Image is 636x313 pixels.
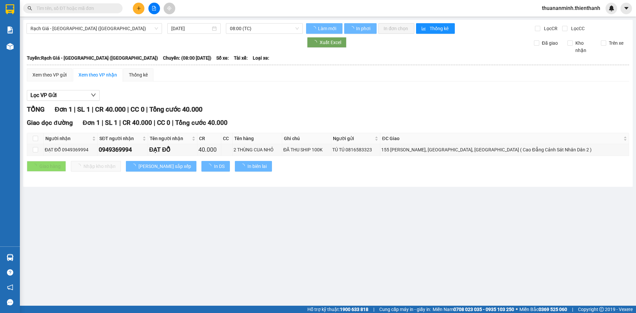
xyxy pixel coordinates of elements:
[307,306,368,313] span: Hỗ trợ kỹ thuật:
[146,105,148,113] span: |
[381,146,627,153] div: 155 [PERSON_NAME], [GEOGRAPHIC_DATA], [GEOGRAPHIC_DATA] ( Cao Đẳng Cảnh Sát Nhân Dân 2 )
[282,133,331,144] th: Ghi chú
[234,54,248,62] span: Tài xế:
[235,161,272,172] button: In biên lai
[83,119,100,127] span: Đơn 1
[453,307,514,312] strong: 0708 023 035 - 0935 103 250
[197,133,222,144] th: CR
[36,5,115,12] input: Tìm tên, số ĐT hoặc mã đơn
[623,5,629,11] span: caret-down
[77,105,90,113] span: SL 1
[240,164,247,168] span: loading
[541,25,558,32] span: Lọc CR
[102,119,103,127] span: |
[172,119,174,127] span: |
[45,135,91,142] span: Người nhận
[129,71,148,78] div: Thống kê
[95,105,126,113] span: CR 40.000
[198,145,220,154] div: 40.000
[306,23,343,34] button: Làm mới
[32,71,67,78] div: Xem theo VP gửi
[378,23,414,34] button: In đơn chọn
[99,145,147,154] div: 0949369994
[7,269,13,276] span: question-circle
[349,26,355,31] span: loading
[45,146,96,153] div: ĐẠT ĐỖ 0949369994
[332,146,379,153] div: TÚ TÚ 0816583323
[164,3,175,14] button: aim
[131,105,144,113] span: CC 0
[382,135,622,142] span: ĐC Giao
[136,6,141,11] span: plus
[30,91,57,99] span: Lọc VP Gửi
[356,25,371,32] span: In phơi
[27,161,66,172] button: Giao hàng
[149,105,202,113] span: Tổng cước 40.000
[234,146,281,153] div: 2 THÙNG CUA NHỎ
[233,133,282,144] th: Tên hàng
[149,145,196,154] div: ĐẠT ĐỖ
[105,119,118,127] span: SL 1
[138,163,191,170] span: [PERSON_NAME] sắp xếp
[98,144,148,156] td: 0949369994
[119,119,121,127] span: |
[416,23,455,34] button: bar-chartThống kê
[7,254,14,261] img: warehouse-icon
[7,43,14,50] img: warehouse-icon
[27,90,100,101] button: Lọc VP Gửi
[247,163,267,170] span: In biên lai
[253,54,269,62] span: Loại xe:
[221,133,233,144] th: CC
[91,92,96,98] span: down
[175,119,228,127] span: Tổng cước 40.000
[318,25,337,32] span: Làm mới
[214,163,225,170] span: In DS
[7,299,13,305] span: message
[312,40,320,45] span: loading
[7,284,13,290] span: notification
[433,306,514,313] span: Miền Nam
[123,119,152,127] span: CR 40.000
[27,55,158,61] b: Tuyến: Rạch Giá - [GEOGRAPHIC_DATA] ([GEOGRAPHIC_DATA])
[157,119,170,127] span: CC 0
[307,37,346,48] button: Xuất Excel
[320,39,341,46] span: Xuất Excel
[126,161,196,172] button: [PERSON_NAME] sắp xếp
[340,307,368,312] strong: 1900 633 818
[333,135,374,142] span: Người gửi
[539,39,560,47] span: Đã giao
[599,307,604,312] span: copyright
[572,306,573,313] span: |
[421,26,427,31] span: bar-chart
[79,71,117,78] div: Xem theo VP nhận
[154,119,155,127] span: |
[6,4,14,14] img: logo-vxr
[283,146,330,153] div: ĐÃ THU SHIP 100K
[430,25,450,32] span: Thống kê
[27,119,73,127] span: Giao dọc đường
[344,23,377,34] button: In phơi
[99,135,141,142] span: SĐT người nhận
[373,306,374,313] span: |
[606,39,626,47] span: Trên xe
[150,135,190,142] span: Tên người nhận
[167,6,172,11] span: aim
[620,3,632,14] button: caret-down
[216,54,229,62] span: Số xe:
[127,105,129,113] span: |
[7,26,14,33] img: solution-icon
[519,306,567,313] span: Miền Bắc
[27,105,45,113] span: TỔNG
[133,3,144,14] button: plus
[379,306,431,313] span: Cung cấp máy in - giấy in:
[539,307,567,312] strong: 0369 525 060
[201,161,230,172] button: In DS
[609,5,614,11] img: icon-new-feature
[230,24,299,33] span: 08:00 (TC)
[92,105,93,113] span: |
[30,24,158,33] span: Rạch Giá - Sài Gòn (Hàng Hoá)
[55,105,72,113] span: Đơn 1
[573,39,596,54] span: Kho nhận
[27,6,32,11] span: search
[516,308,518,311] span: ⚪️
